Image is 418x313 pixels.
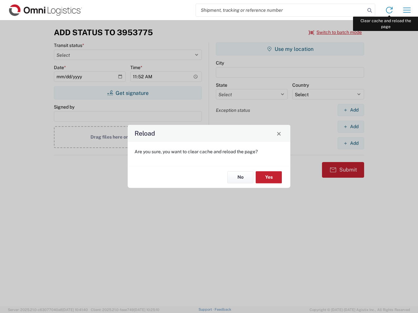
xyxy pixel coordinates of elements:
input: Shipment, tracking or reference number [196,4,365,16]
p: Are you sure, you want to clear cache and reload the page? [135,149,283,155]
h4: Reload [135,129,155,138]
button: Yes [256,171,282,183]
button: No [227,171,253,183]
button: Close [274,129,283,138]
